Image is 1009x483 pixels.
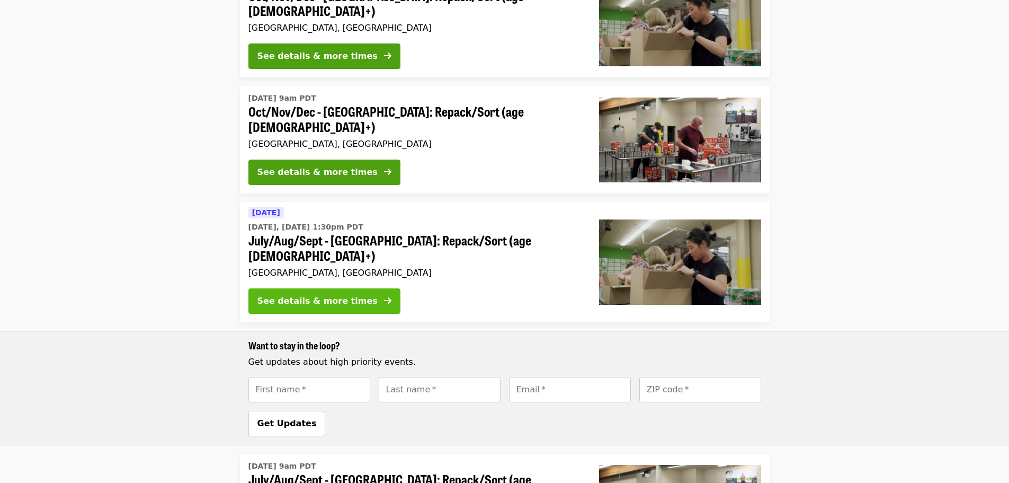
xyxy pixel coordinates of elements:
[384,167,391,177] i: arrow-right icon
[248,461,316,472] time: [DATE] 9am PDT
[248,338,340,352] span: Want to stay in the loop?
[509,377,631,402] input: [object Object]
[599,98,761,182] img: Oct/Nov/Dec - Portland: Repack/Sort (age 16+) organized by Oregon Food Bank
[639,377,761,402] input: [object Object]
[248,222,363,233] time: [DATE], [DATE] 1:30pm PDT
[257,295,378,308] div: See details & more times
[384,296,391,306] i: arrow-right icon
[248,160,400,185] button: See details & more times
[384,51,391,61] i: arrow-right icon
[257,166,378,179] div: See details & more times
[248,411,326,436] button: Get Updates
[248,43,400,69] button: See details & more times
[248,357,416,367] span: Get updates about high priority events.
[257,418,317,428] span: Get Updates
[379,377,501,402] input: [object Object]
[248,139,582,149] div: [GEOGRAPHIC_DATA], [GEOGRAPHIC_DATA]
[248,288,400,314] button: See details & more times
[248,104,582,135] span: Oct/Nov/Dec - [GEOGRAPHIC_DATA]: Repack/Sort (age [DEMOGRAPHIC_DATA]+)
[599,219,761,304] img: July/Aug/Sept - Portland: Repack/Sort (age 8+) organized by Oregon Food Bank
[248,377,370,402] input: [object Object]
[248,93,316,104] time: [DATE] 9am PDT
[257,50,378,63] div: See details & more times
[252,208,280,217] span: [DATE]
[248,23,582,33] div: [GEOGRAPHIC_DATA], [GEOGRAPHIC_DATA]
[240,86,770,194] a: See details for "Oct/Nov/Dec - Portland: Repack/Sort (age 16+)"
[240,202,770,322] a: See details for "July/Aug/Sept - Portland: Repack/Sort (age 8+)"
[248,268,582,278] div: [GEOGRAPHIC_DATA], [GEOGRAPHIC_DATA]
[248,233,582,264] span: July/Aug/Sept - [GEOGRAPHIC_DATA]: Repack/Sort (age [DEMOGRAPHIC_DATA]+)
